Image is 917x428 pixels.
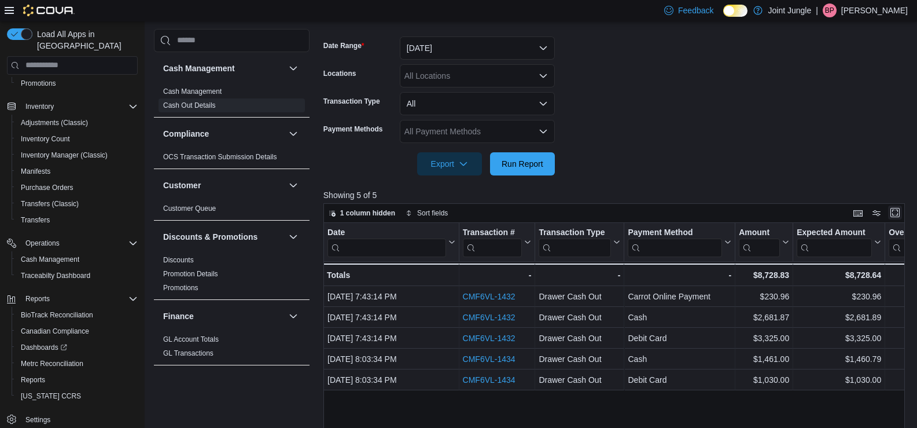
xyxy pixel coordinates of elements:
[628,228,731,257] button: Payment Method
[21,375,45,385] span: Reports
[163,63,284,74] button: Cash Management
[816,3,818,17] p: |
[21,359,83,368] span: Metrc Reconciliation
[739,331,789,345] div: $3,325.00
[163,283,198,292] span: Promotions
[739,352,789,366] div: $1,461.00
[539,290,620,303] div: Drawer Cash Out
[462,228,522,257] div: Transaction # URL
[16,116,138,130] span: Adjustments (Classic)
[163,152,277,162] span: OCS Transaction Submission Details
[12,180,142,196] button: Purchase Orders
[16,389,138,403] span: Washington CCRS
[25,239,60,248] span: Operations
[797,290,881,303] div: $230.96
[16,308,98,322] a: BioTrack Reconciliation
[16,132,75,146] a: Inventory Count
[841,3,908,17] p: [PERSON_NAME]
[462,228,522,239] div: Transaction #
[163,231,284,243] button: Discounts & Promotions
[400,92,555,115] button: All
[797,352,881,366] div: $1,460.79
[678,5,713,16] span: Feedback
[16,197,83,211] a: Transfers (Classic)
[21,236,64,250] button: Operations
[723,5,747,17] input: Dark Mode
[21,327,89,336] span: Canadian Compliance
[16,357,138,371] span: Metrc Reconciliation
[16,341,138,354] span: Dashboards
[851,206,865,220] button: Keyboard shortcuts
[417,208,448,218] span: Sort fields
[12,131,142,147] button: Inventory Count
[163,204,216,213] a: Customer Queue
[462,268,531,282] div: -
[21,215,50,225] span: Transfers
[16,76,61,90] a: Promotions
[628,352,731,366] div: Cash
[797,331,881,345] div: $3,325.00
[327,268,455,282] div: Totals
[628,268,731,282] div: -
[16,253,84,266] a: Cash Management
[327,352,455,366] div: [DATE] 8:03:34 PM
[163,270,218,278] a: Promotion Details
[163,256,194,264] a: Discounts
[462,313,515,322] a: CMF6VL-1432
[739,290,789,303] div: $230.96
[739,373,789,387] div: $1,030.00
[12,339,142,356] a: Dashboards
[163,204,216,213] span: Customer Queue
[21,79,56,88] span: Promotions
[163,310,284,322] button: Finance
[539,373,620,387] div: Drawer Cash Out
[21,199,79,208] span: Transfers (Classic)
[323,97,380,106] label: Transaction Type
[16,164,138,178] span: Manifests
[163,87,222,96] a: Cash Management
[154,332,310,365] div: Finance
[400,36,555,60] button: [DATE]
[16,389,86,403] a: [US_STATE] CCRS
[12,323,142,339] button: Canadian Compliance
[401,206,452,220] button: Sort fields
[154,150,310,169] div: Compliance
[16,213,138,227] span: Transfers
[163,349,213,358] span: GL Transactions
[163,87,222,96] span: Cash Management
[21,183,73,192] span: Purchase Orders
[768,3,812,17] p: Joint Jungle
[16,373,138,387] span: Reports
[327,373,455,387] div: [DATE] 8:03:34 PM
[16,324,138,338] span: Canadian Compliance
[739,310,789,324] div: $2,681.87
[32,28,138,52] span: Load All Apps in [GEOGRAPHIC_DATA]
[2,235,142,251] button: Operations
[12,307,142,323] button: BioTrack Reconciliation
[502,158,543,170] span: Run Report
[16,181,138,195] span: Purchase Orders
[16,213,54,227] a: Transfers
[21,292,138,306] span: Reports
[163,310,194,322] h3: Finance
[739,228,789,257] button: Amount
[16,164,55,178] a: Manifests
[324,206,400,220] button: 1 column hidden
[327,331,455,345] div: [DATE] 7:43:14 PM
[16,373,50,387] a: Reports
[870,206,883,220] button: Display options
[539,228,611,239] div: Transaction Type
[539,352,620,366] div: Drawer Cash Out
[16,308,138,322] span: BioTrack Reconciliation
[16,132,138,146] span: Inventory Count
[12,372,142,388] button: Reports
[286,127,300,141] button: Compliance
[462,228,531,257] button: Transaction #
[286,309,300,323] button: Finance
[12,196,142,212] button: Transfers (Classic)
[16,269,95,283] a: Traceabilty Dashboard
[163,128,284,140] button: Compliance
[16,148,138,162] span: Inventory Manager (Classic)
[16,197,138,211] span: Transfers (Classic)
[21,292,54,306] button: Reports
